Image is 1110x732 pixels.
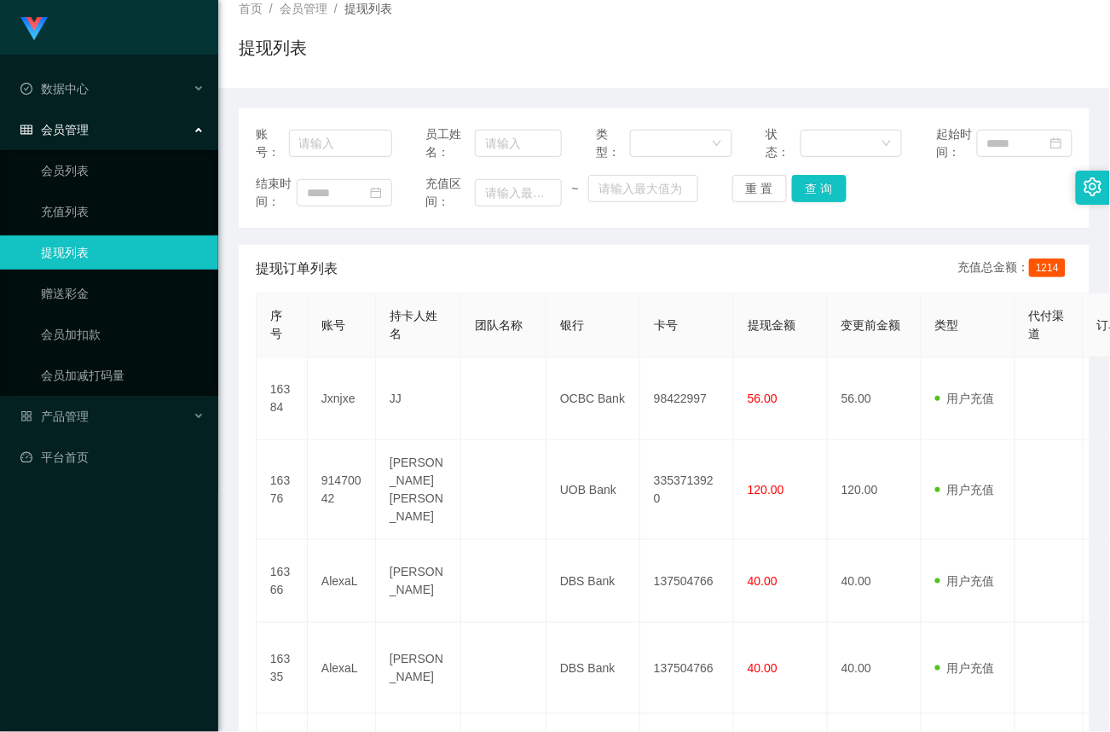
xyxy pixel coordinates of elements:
span: / [334,2,338,15]
span: 员工姓名： [426,125,476,161]
span: 用户充值 [935,661,995,675]
i: 图标: calendar [1050,137,1062,149]
a: 图标: dashboard平台首页 [20,440,205,474]
span: 持卡人姓名 [390,309,437,340]
span: 用户充值 [935,483,995,497]
span: 类型 [935,318,959,332]
td: [PERSON_NAME] [376,540,461,623]
td: OCBC Bank [546,357,640,440]
span: ~ [562,180,588,198]
div: 充值总金额： [957,259,1072,279]
span: 团队名称 [475,318,523,332]
span: 首页 [239,2,263,15]
span: 用户充值 [935,574,995,588]
h1: 提现列表 [239,35,307,61]
span: 提现列表 [344,2,392,15]
span: 变更前金额 [841,318,901,332]
button: 重 置 [732,175,787,202]
span: 120.00 [748,483,784,497]
td: [PERSON_NAME] [PERSON_NAME] [376,440,461,540]
td: 40.00 [828,540,922,623]
td: 16384 [257,357,308,440]
td: 16376 [257,440,308,540]
span: 40.00 [748,574,778,588]
input: 请输入最大值为 [588,175,698,202]
button: 查 询 [792,175,847,202]
span: 卡号 [654,318,678,332]
span: 充值区间： [426,175,476,211]
span: 56.00 [748,392,778,405]
span: 数据中心 [20,82,89,96]
span: 40.00 [748,661,778,675]
span: 银行 [560,318,584,332]
a: 赠送彩金 [41,276,205,311]
span: 代付渠道 [1029,309,1065,340]
span: 结束时间： [256,175,297,211]
span: 产品管理 [20,410,89,423]
span: 1214 [1029,259,1066,277]
td: 3353713920 [640,440,734,540]
td: 16335 [257,623,308,714]
input: 请输入最小值为 [475,179,562,206]
td: 120.00 [828,440,922,540]
i: 图标: down [712,138,722,150]
td: 137504766 [640,623,734,714]
a: 会员加扣款 [41,317,205,351]
span: 提现金额 [748,318,795,332]
td: 40.00 [828,623,922,714]
i: 图标: calendar [370,187,382,199]
span: 提现订单列表 [256,259,338,279]
span: 账号 [321,318,345,332]
td: AlexaL [308,540,376,623]
td: Jxnjxe [308,357,376,440]
span: 类型： [596,125,630,161]
span: 会员管理 [280,2,327,15]
td: DBS Bank [546,540,640,623]
input: 请输入 [289,130,392,157]
td: 16366 [257,540,308,623]
i: 图标: down [882,138,892,150]
a: 充值列表 [41,195,205,229]
td: 56.00 [828,357,922,440]
i: 图标: appstore-o [20,410,32,422]
td: UOB Bank [546,440,640,540]
span: 状态： [766,125,801,161]
i: 图标: setting [1084,177,1102,196]
td: JJ [376,357,461,440]
span: 账号： [256,125,289,161]
span: 序号 [270,309,282,340]
i: 图标: table [20,124,32,136]
a: 会员加减打码量 [41,358,205,392]
a: 提现列表 [41,235,205,270]
a: 会员列表 [41,154,205,188]
img: logo.9652507e.png [20,17,48,41]
td: 98422997 [640,357,734,440]
td: AlexaL [308,623,376,714]
span: 会员管理 [20,123,89,137]
td: 91470042 [308,440,376,540]
span: 起始时间： [936,125,977,161]
span: 用户充值 [935,392,995,405]
td: 137504766 [640,540,734,623]
span: / [269,2,273,15]
i: 图标: check-circle-o [20,83,32,95]
input: 请输入 [475,130,562,157]
td: DBS Bank [546,623,640,714]
td: [PERSON_NAME] [376,623,461,714]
